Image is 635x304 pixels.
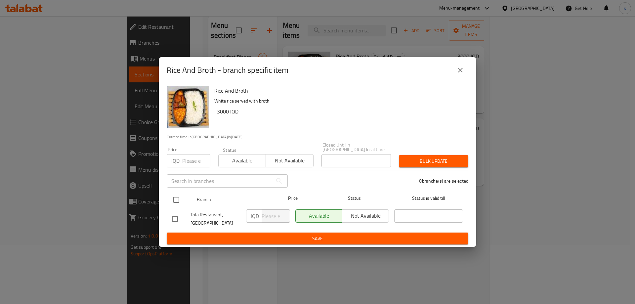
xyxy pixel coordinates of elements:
input: Search in branches [167,174,273,188]
p: IQD [171,157,180,165]
button: Not available [266,154,313,167]
p: Current time in [GEOGRAPHIC_DATA] is [DATE] [167,134,468,140]
img: Rice And Broth [167,86,209,128]
h6: 3000 IQD [217,107,463,116]
span: Save [172,235,463,243]
input: Please enter price [262,209,290,223]
span: Bulk update [404,157,463,165]
button: Bulk update [399,155,468,167]
h2: Rice And Broth - branch specific item [167,65,288,75]
button: Save [167,233,468,245]
span: Branch [197,195,266,204]
span: Price [271,194,315,202]
p: IQD [251,212,259,220]
span: Not available [269,156,311,165]
h6: Rice And Broth [214,86,463,95]
span: Available [221,156,263,165]
span: Tota Restaurant, [GEOGRAPHIC_DATA] [190,211,241,227]
button: close [452,62,468,78]
span: Status [320,194,389,202]
input: Please enter price [182,154,210,167]
button: Available [218,154,266,167]
span: Status is valid till [394,194,463,202]
p: White rice served with broth [214,97,463,105]
p: 0 branche(s) are selected [419,178,468,184]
